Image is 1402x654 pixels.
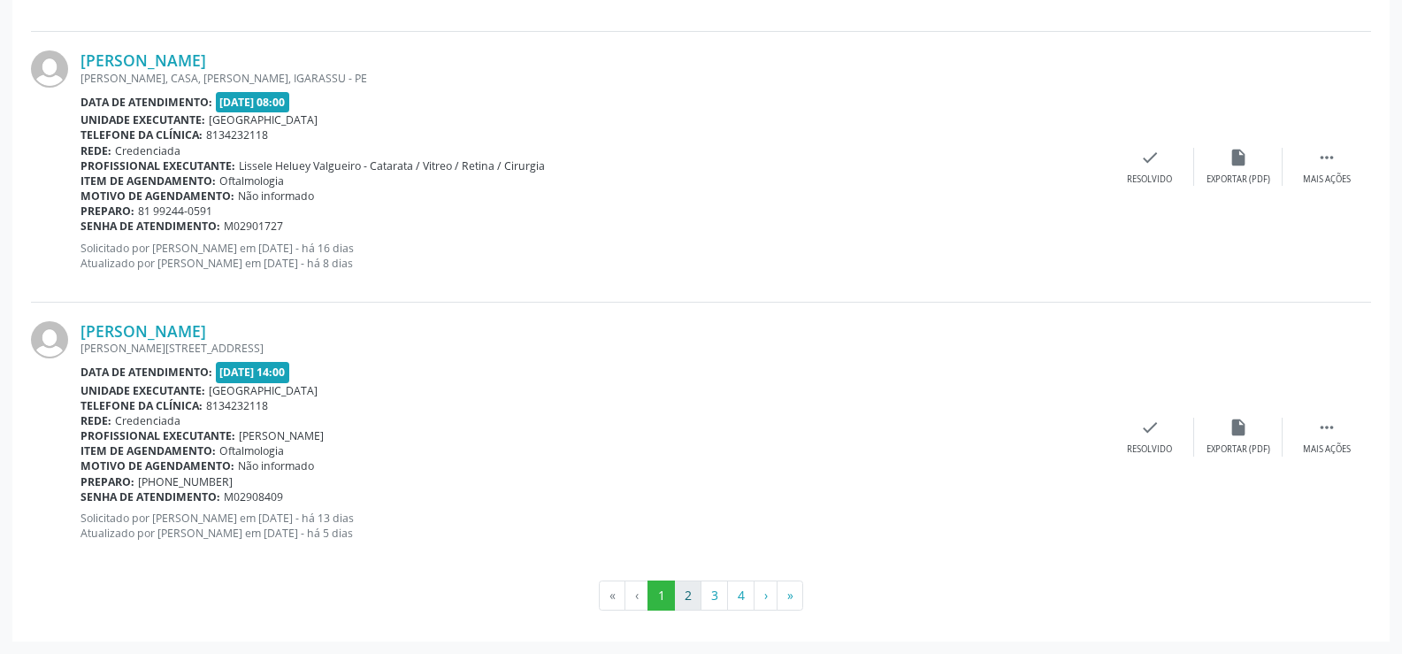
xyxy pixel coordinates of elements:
span: Não informado [238,458,314,473]
button: Go to next page [754,581,778,611]
b: Profissional executante: [80,428,235,443]
div: Exportar (PDF) [1207,443,1270,456]
b: Profissional executante: [80,158,235,173]
span: [DATE] 14:00 [216,362,290,382]
b: Telefone da clínica: [80,398,203,413]
span: 8134232118 [206,398,268,413]
span: Credenciada [115,413,180,428]
b: Unidade executante: [80,383,205,398]
button: Go to page 2 [674,581,701,611]
span: [PHONE_NUMBER] [138,474,233,489]
b: Preparo: [80,474,134,489]
div: Resolvido [1127,443,1172,456]
span: [PERSON_NAME] [239,428,324,443]
p: Solicitado por [PERSON_NAME] em [DATE] - há 13 dias Atualizado por [PERSON_NAME] em [DATE] - há 5... [80,511,1106,541]
b: Motivo de agendamento: [80,189,234,204]
i:  [1317,148,1337,167]
div: Mais ações [1303,443,1351,456]
span: M02901727 [224,219,283,234]
span: [GEOGRAPHIC_DATA] [209,112,318,127]
span: [DATE] 08:00 [216,92,290,112]
b: Unidade executante: [80,112,205,127]
i: insert_drive_file [1229,418,1248,437]
div: Resolvido [1127,173,1172,186]
b: Data de atendimento: [80,95,212,110]
button: Go to page 3 [701,581,728,611]
i: check [1140,418,1160,437]
b: Preparo: [80,204,134,219]
b: Rede: [80,143,111,158]
b: Data de atendimento: [80,365,212,380]
button: Go to page 1 [647,581,675,611]
b: Item de agendamento: [80,173,216,189]
i: check [1140,148,1160,167]
ul: Pagination [31,581,1371,611]
span: Oftalmologia [219,173,284,189]
b: Telefone da clínica: [80,127,203,142]
div: Exportar (PDF) [1207,173,1270,186]
div: [PERSON_NAME][STREET_ADDRESS] [80,341,1106,356]
button: Go to last page [777,581,803,611]
span: Credenciada [115,143,180,158]
b: Item de agendamento: [80,443,216,458]
b: Senha de atendimento: [80,219,220,234]
a: [PERSON_NAME] [80,321,206,341]
span: 81 99244-0591 [138,204,212,219]
b: Motivo de agendamento: [80,458,234,473]
span: [GEOGRAPHIC_DATA] [209,383,318,398]
button: Go to page 4 [727,581,755,611]
b: Senha de atendimento: [80,489,220,504]
i: insert_drive_file [1229,148,1248,167]
img: img [31,321,68,358]
i:  [1317,418,1337,437]
span: 8134232118 [206,127,268,142]
p: Solicitado por [PERSON_NAME] em [DATE] - há 16 dias Atualizado por [PERSON_NAME] em [DATE] - há 8... [80,241,1106,271]
span: M02908409 [224,489,283,504]
a: [PERSON_NAME] [80,50,206,70]
span: Não informado [238,189,314,204]
img: img [31,50,68,88]
div: [PERSON_NAME], CASA, [PERSON_NAME], IGARASSU - PE [80,71,1106,86]
span: Lissele Heluey Valgueiro - Catarata / Vitreo / Retina / Cirurgia [239,158,545,173]
b: Rede: [80,413,111,428]
div: Mais ações [1303,173,1351,186]
span: Oftalmologia [219,443,284,458]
